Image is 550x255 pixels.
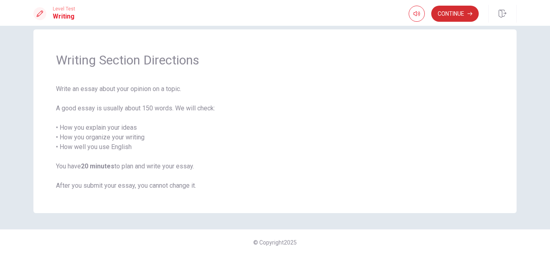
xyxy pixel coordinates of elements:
[431,6,479,22] button: Continue
[53,12,75,21] h1: Writing
[56,52,494,68] span: Writing Section Directions
[53,6,75,12] span: Level Test
[253,239,297,246] span: © Copyright 2025
[81,162,114,170] strong: 20 minutes
[56,84,494,191] span: Write an essay about your opinion on a topic. A good essay is usually about 150 words. We will ch...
